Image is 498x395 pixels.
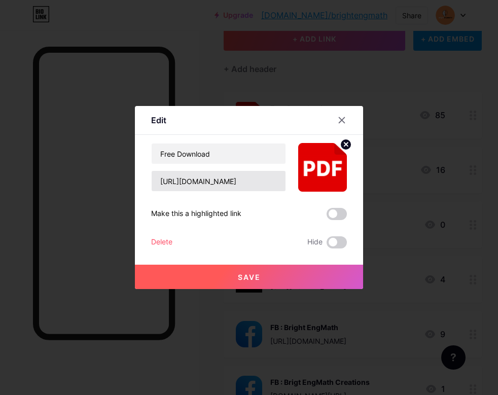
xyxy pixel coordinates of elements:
[298,143,347,192] img: link_thumbnail
[135,265,363,289] button: Save
[238,273,261,281] span: Save
[307,236,323,248] span: Hide
[151,114,166,126] div: Edit
[151,208,241,220] div: Make this a highlighted link
[152,143,286,164] input: Title
[151,236,172,248] div: Delete
[152,171,286,191] input: URL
